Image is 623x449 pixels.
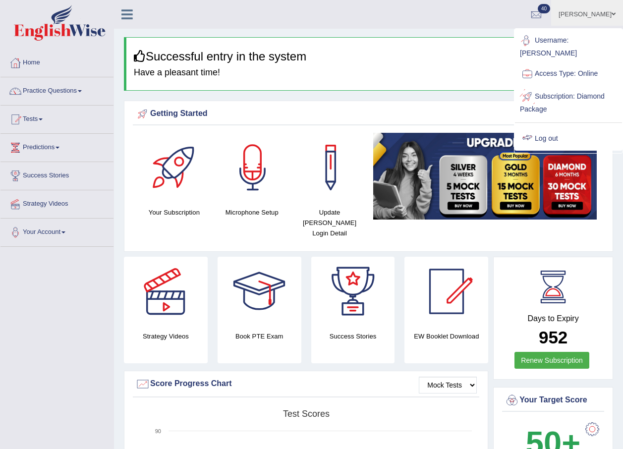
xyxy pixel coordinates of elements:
a: Strategy Videos [0,190,113,215]
a: Your Account [0,219,113,243]
div: Your Target Score [505,393,602,408]
a: Renew Subscription [514,352,589,369]
a: Username: [PERSON_NAME] [515,29,622,62]
b: 952 [539,328,567,347]
h4: Have a pleasant time! [134,68,605,78]
img: small5.jpg [373,133,597,219]
a: Log out [515,127,622,150]
a: Success Stories [0,162,113,187]
h4: Update [PERSON_NAME] Login Detail [296,207,364,238]
a: Predictions [0,134,113,159]
h4: Strategy Videos [124,331,208,341]
h4: Success Stories [311,331,395,341]
h4: Days to Expiry [505,314,602,323]
h4: Your Subscription [140,207,208,218]
a: Subscription: Diamond Package [515,85,622,118]
a: Access Type: Online [515,62,622,85]
span: 40 [538,4,550,13]
a: Home [0,49,113,74]
text: 90 [155,428,161,434]
a: Practice Questions [0,77,113,102]
h4: Microphone Setup [218,207,286,218]
h4: Book PTE Exam [218,331,301,341]
a: Tests [0,106,113,130]
h4: EW Booklet Download [404,331,488,341]
tspan: Test scores [283,409,330,419]
h3: Successful entry in the system [134,50,605,63]
div: Getting Started [135,107,602,121]
div: Score Progress Chart [135,377,477,392]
